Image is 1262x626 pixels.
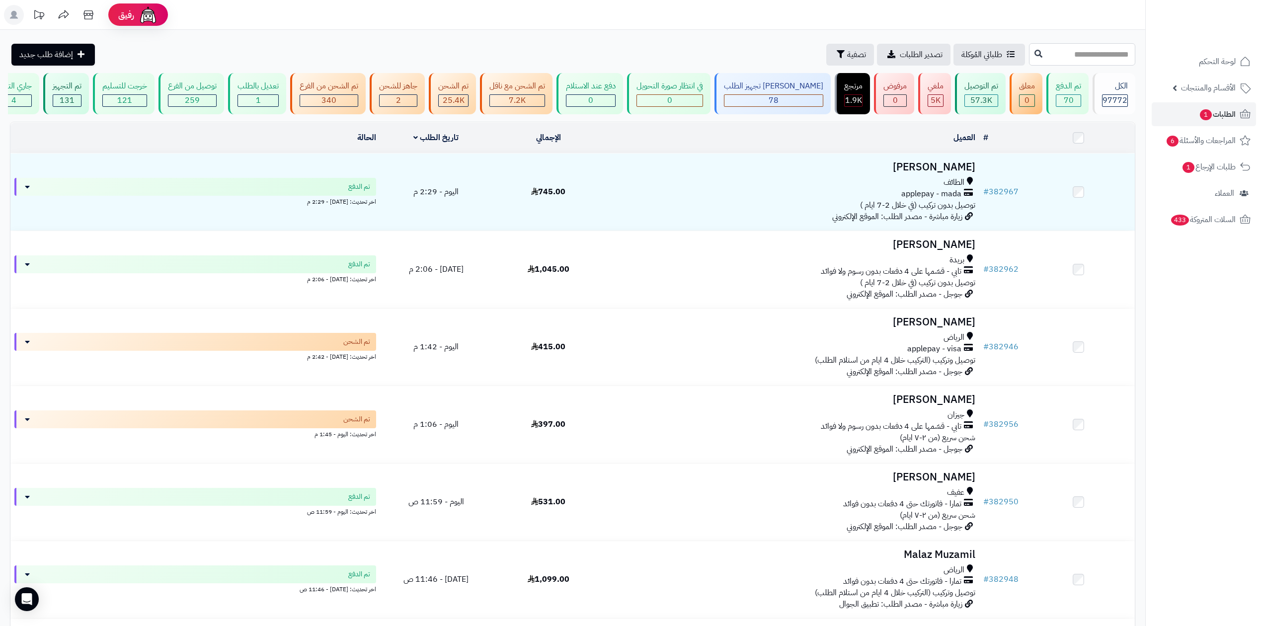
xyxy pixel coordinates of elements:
span: تم الدفع [348,259,370,269]
span: 25.4K [443,94,465,106]
a: طلباتي المُوكلة [953,44,1025,66]
a: معلق 0 [1008,73,1044,114]
div: 7222 [490,95,545,106]
div: [PERSON_NAME] تجهيز الطلب [724,80,823,92]
span: الرياض [944,332,964,343]
a: طلبات الإرجاع1 [1152,155,1256,179]
a: الكل97772 [1091,73,1137,114]
div: 1 [238,95,278,106]
a: [PERSON_NAME] تجهيز الطلب 78 [712,73,833,114]
span: 97772 [1103,94,1127,106]
div: 131 [53,95,81,106]
span: 70 [1064,94,1074,106]
a: تصدير الطلبات [877,44,950,66]
div: 1862 [845,95,862,106]
span: السلات المتروكة [1170,213,1236,227]
span: الطلبات [1199,107,1236,121]
span: 57.3K [970,94,992,106]
a: الحالة [357,132,376,144]
span: 745.00 [531,186,565,198]
a: تم التوصيل 57.3K [953,73,1008,114]
div: Open Intercom Messenger [15,587,39,611]
span: اليوم - 1:06 م [413,418,459,430]
span: 2 [396,94,401,106]
div: توصيل من الفرع [168,80,217,92]
span: # [983,418,989,430]
span: زيارة مباشرة - مصدر الطلب: تطبيق الجوال [839,598,962,610]
span: المراجعات والأسئلة [1166,134,1236,148]
a: # [983,132,988,144]
span: 0 [1025,94,1029,106]
span: تم الشحن [343,414,370,424]
a: تم التجهيز 131 [41,73,91,114]
div: اخر تحديث: [DATE] - 2:06 م [14,273,376,284]
a: #382956 [983,418,1019,430]
a: تم الشحن مع ناقل 7.2K [478,73,554,114]
span: applepay - mada [901,188,961,200]
a: في انتظار صورة التحويل 0 [625,73,712,114]
a: #382950 [983,496,1019,508]
span: [DATE] - 2:06 م [409,263,464,275]
a: مرتجع 1.9K [833,73,872,114]
div: الكل [1102,80,1128,92]
span: 0 [588,94,593,106]
span: تابي - قسّمها على 4 دفعات بدون رسوم ولا فوائد [821,266,961,277]
span: جوجل - مصدر الطلب: الموقع الإلكتروني [847,521,962,533]
span: توصيل وتركيب (التركيب خلال 4 ايام من استلام الطلب) [815,587,975,599]
span: توصيل بدون تركيب (في خلال 2-7 ايام ) [860,199,975,211]
span: عفيف [947,487,964,498]
div: 57284 [965,95,998,106]
div: ملغي [928,80,944,92]
div: 0 [566,95,615,106]
span: تم الدفع [348,492,370,502]
a: الطلبات1 [1152,102,1256,126]
span: تابي - قسّمها على 4 دفعات بدون رسوم ولا فوائد [821,421,961,432]
span: شحن سريع (من ٢-٧ ايام) [900,509,975,521]
span: طلباتي المُوكلة [961,49,1002,61]
h3: [PERSON_NAME] [609,161,975,173]
a: ملغي 5K [916,73,953,114]
span: جوجل - مصدر الطلب: الموقع الإلكتروني [847,443,962,455]
span: 4 [11,94,16,106]
div: تم الشحن مع ناقل [489,80,545,92]
span: تم الدفع [348,182,370,192]
span: لوحة التحكم [1199,55,1236,69]
div: 2 [380,95,417,106]
div: خرجت للتسليم [102,80,147,92]
span: # [983,263,989,275]
a: تاريخ الطلب [413,132,459,144]
div: 70 [1056,95,1081,106]
span: 0 [667,94,672,106]
span: 5K [931,94,941,106]
span: 397.00 [531,418,565,430]
span: جوجل - مصدر الطلب: الموقع الإلكتروني [847,366,962,378]
span: applepay - visa [907,343,961,355]
div: تعديل بالطلب [237,80,279,92]
span: [DATE] - 11:46 ص [403,573,469,585]
a: المراجعات والأسئلة6 [1152,129,1256,153]
span: 121 [117,94,132,106]
span: 1,099.00 [528,573,569,585]
a: العملاء [1152,181,1256,205]
span: تصدير الطلبات [900,49,943,61]
span: 340 [321,94,336,106]
a: توصيل من الفرع 259 [157,73,226,114]
div: تم الدفع [1056,80,1081,92]
div: 259 [168,95,216,106]
span: تمارا - فاتورتك حتى 4 دفعات بدون فوائد [843,576,961,587]
span: توصيل بدون تركيب (في خلال 2-7 ايام ) [860,277,975,289]
a: لوحة التحكم [1152,50,1256,74]
div: دفع عند الاستلام [566,80,616,92]
a: #382948 [983,573,1019,585]
a: مرفوض 0 [872,73,916,114]
div: اخر تحديث: اليوم - 11:59 ص [14,506,376,516]
span: زيارة مباشرة - مصدر الطلب: الموقع الإلكتروني [832,211,962,223]
a: #382962 [983,263,1019,275]
a: الإجمالي [536,132,561,144]
div: في انتظار صورة التحويل [636,80,703,92]
div: 0 [884,95,906,106]
div: اخر تحديث: [DATE] - 2:29 م [14,196,376,206]
div: 78 [724,95,823,106]
div: مرتجع [844,80,863,92]
div: معلق [1019,80,1035,92]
